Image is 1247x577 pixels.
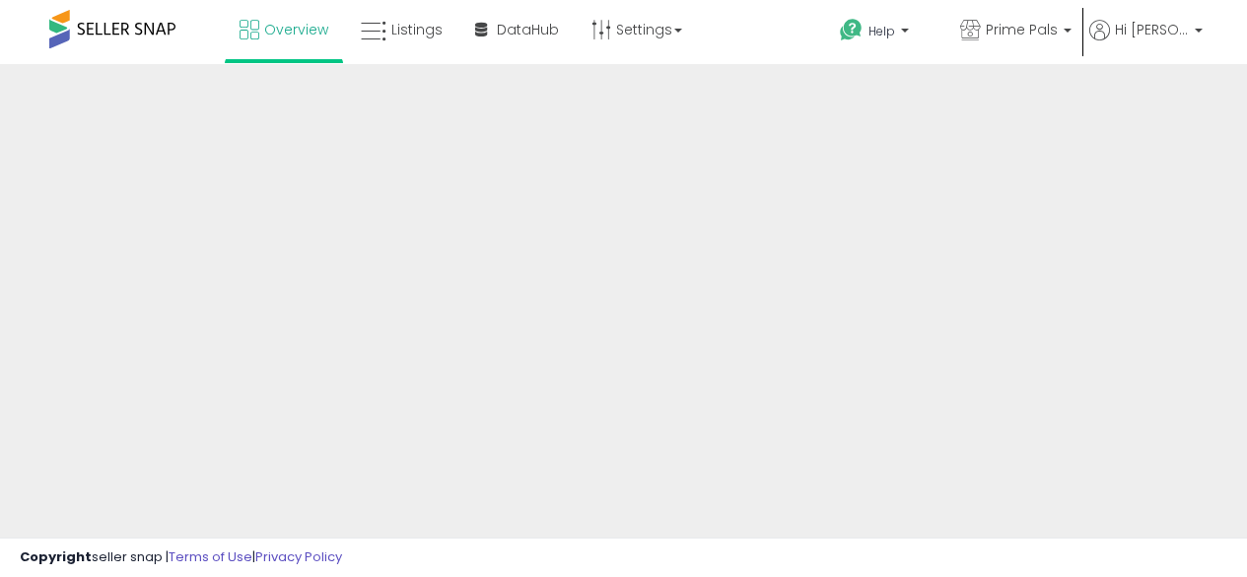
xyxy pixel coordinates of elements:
[391,20,443,39] span: Listings
[20,547,92,566] strong: Copyright
[497,20,559,39] span: DataHub
[169,547,252,566] a: Terms of Use
[1089,20,1203,64] a: Hi [PERSON_NAME]
[255,547,342,566] a: Privacy Policy
[264,20,328,39] span: Overview
[20,548,342,567] div: seller snap | |
[868,23,895,39] span: Help
[1115,20,1189,39] span: Hi [PERSON_NAME]
[839,18,864,42] i: Get Help
[986,20,1058,39] span: Prime Pals
[824,3,942,64] a: Help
